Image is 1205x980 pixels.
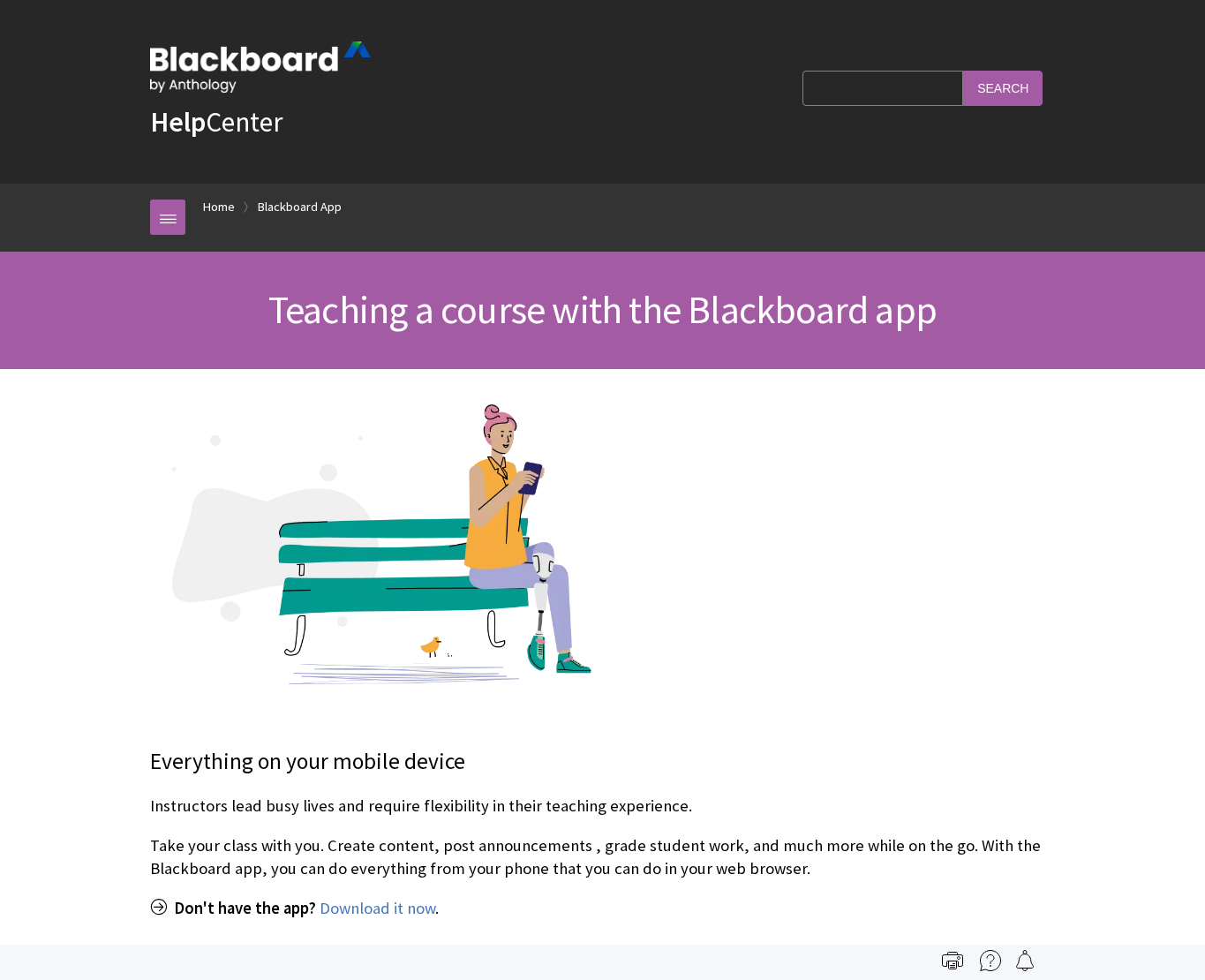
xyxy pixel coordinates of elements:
[150,834,1055,880] p: Take your class with you. Create content, post announcements , grade student work, and much more ...
[150,41,371,93] img: Blackboard by Anthology
[150,795,1055,818] p: Instructors lead busy lives and require flexibility in their teaching experience.
[980,950,1001,971] img: More help
[150,104,282,139] a: HelpCenter
[150,404,591,730] img: Person using a mobile device outside on a bench
[150,746,1055,778] p: Everything on your mobile device
[268,285,937,334] span: Teaching a course with the Blackboard app
[320,898,435,919] a: Download it now
[1014,950,1036,971] img: Follow this page
[942,950,963,971] img: Print
[203,196,235,218] a: Home
[150,104,206,139] strong: Help
[174,898,316,918] span: Don't have the app?
[963,71,1043,105] input: Search
[150,897,1055,920] p: .
[258,196,342,218] a: Blackboard App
